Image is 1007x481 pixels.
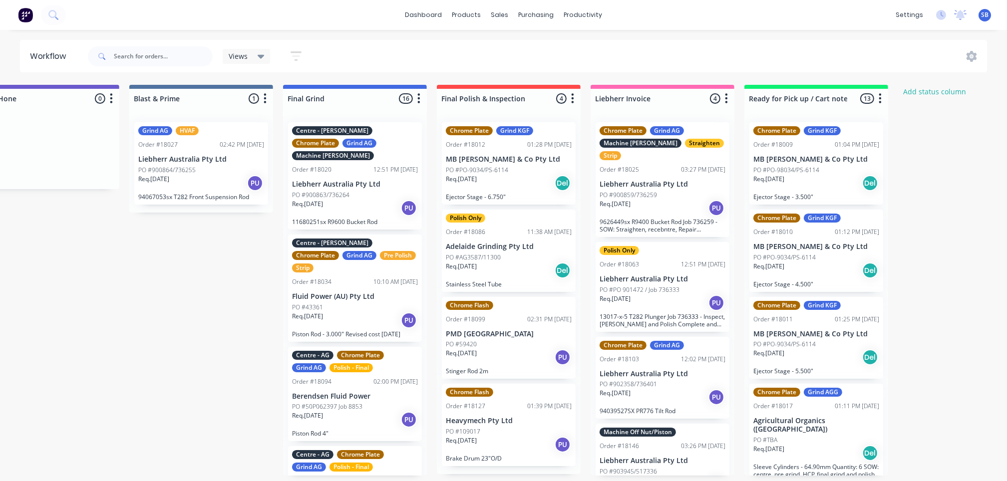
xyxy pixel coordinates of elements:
[600,191,657,200] p: PO #900859/736259
[292,263,314,272] div: Strip
[446,330,572,338] p: PMD [GEOGRAPHIC_DATA]
[600,275,725,283] p: Liebherr Australia Pty Ltd
[513,7,559,22] div: purchasing
[401,200,417,216] div: PU
[292,239,372,247] div: Centre - [PERSON_NAME]
[292,411,323,420] p: Req. [DATE]
[753,417,879,434] p: Agricultural Organics ([GEOGRAPHIC_DATA])
[749,122,883,205] div: Chrome PlateGrind KGFOrder #1800901:04 PM [DATE]MB [PERSON_NAME] & Co Pty LtdPO #PO-98034/PS-6114...
[292,126,372,135] div: Centre - [PERSON_NAME]
[134,122,268,205] div: Grind AGHVAFOrder #1802702:42 PM [DATE]Liebherr Australia Pty LtdPO #900864/736255Req.[DATE]PU940...
[753,253,816,262] p: PO #PO-9034/PS-6114
[555,175,571,191] div: Del
[555,349,571,365] div: PU
[292,251,339,260] div: Chrome Plate
[446,417,572,425] p: Heavymech Pty Ltd
[862,349,878,365] div: Del
[753,315,793,324] div: Order #18011
[650,126,684,135] div: Grind AG
[527,140,572,149] div: 01:28 PM [DATE]
[753,126,800,135] div: Chrome Plate
[555,262,571,278] div: Del
[446,436,477,445] p: Req. [DATE]
[600,355,639,364] div: Order #18103
[292,165,332,174] div: Order #18020
[292,292,418,301] p: Fluid Power (AU) Pty Ltd
[138,140,178,149] div: Order #18027
[442,384,576,466] div: Chrome FlashOrder #1812701:39 PM [DATE]Heavymech Pty LtdPO #109017Req.[DATE]PUBrake Drum 23"O/D
[446,155,572,164] p: MB [PERSON_NAME] & Co Pty Ltd
[862,445,878,461] div: Del
[446,349,477,358] p: Req. [DATE]
[753,140,793,149] div: Order #18009
[446,301,493,310] div: Chrome Flash
[288,122,422,230] div: Centre - [PERSON_NAME]Chrome PlateGrind AGMachine [PERSON_NAME]Order #1802012:51 PM [DATE]Liebher...
[342,251,376,260] div: Grind AG
[753,402,793,411] div: Order #18017
[753,155,879,164] p: MB [PERSON_NAME] & Co Pty Ltd
[446,388,493,397] div: Chrome Flash
[446,242,572,251] p: Adelaide Grinding Pty Ltd
[708,295,724,311] div: PU
[292,402,362,411] p: PO #50P062397 Job 8853
[292,363,326,372] div: Grind AG
[749,297,883,379] div: Chrome PlateGrind KGFOrder #1801101:25 PM [DATE]MB [PERSON_NAME] & Co Pty LtdPO #PO-9034/PS-6114R...
[804,301,841,310] div: Grind KGF
[804,126,841,135] div: Grind KGF
[496,126,533,135] div: Grind KGF
[292,463,326,472] div: Grind AG
[753,242,879,251] p: MB [PERSON_NAME] & Co Pty Ltd
[138,155,264,164] p: Liebherr Australia Pty Ltd
[288,347,422,442] div: Centre - AGChrome PlateGrind AGPolish - FinalOrder #1809402:00 PM [DATE]Berendsen Fluid PowerPO #...
[600,139,681,148] div: Machine [PERSON_NAME]
[330,363,373,372] div: Polish - Final
[380,251,416,260] div: Pre Polish
[486,7,513,22] div: sales
[446,427,480,436] p: PO #109017
[835,315,879,324] div: 01:25 PM [DATE]
[292,277,332,286] div: Order #18034
[292,180,418,189] p: Liebherr Australia Pty Ltd
[292,430,418,437] p: Piston Rod 4"
[292,139,339,148] div: Chrome Plate
[292,200,323,209] p: Req. [DATE]
[220,140,264,149] div: 02:42 PM [DATE]
[600,457,725,465] p: Liebherr Australia Pty Ltd
[600,442,639,451] div: Order #18146
[373,165,418,174] div: 12:51 PM [DATE]
[898,85,972,98] button: Add status column
[292,377,332,386] div: Order #18094
[292,330,418,338] p: Piston Rod - 3.000" Revised cost [DATE]
[681,355,725,364] div: 12:02 PM [DATE]
[442,210,576,292] div: Polish OnlyOrder #1808611:38 AM [DATE]Adelaide Grinding Pty LtdPO #AG3587/11300Req.[DATE]DelStain...
[527,402,572,411] div: 01:39 PM [DATE]
[292,450,334,459] div: Centre - AG
[446,253,501,262] p: PO #AG3587/11300
[600,260,639,269] div: Order #18063
[596,242,729,332] div: Polish OnlyOrder #1806312:51 PM [DATE]Liebherr Australia Pty LtdPO #PO 901472 / Job 736333Req.[DA...
[600,151,621,160] div: Strip
[373,277,418,286] div: 10:10 AM [DATE]
[753,262,784,271] p: Req. [DATE]
[862,262,878,278] div: Del
[442,297,576,379] div: Chrome FlashOrder #1809902:31 PM [DATE]PMD [GEOGRAPHIC_DATA]PO #59420Req.[DATE]PUStinger Rod 2m
[18,7,33,22] img: Factory
[753,228,793,237] div: Order #18010
[862,175,878,191] div: Del
[981,10,989,19] span: SB
[138,166,196,175] p: PO #900864/736255
[708,389,724,405] div: PU
[446,315,485,324] div: Order #18099
[753,175,784,184] p: Req. [DATE]
[685,139,724,148] div: Straighten
[114,46,213,66] input: Search for orders...
[600,407,725,415] p: 94039527SX PR776 Tilt Rod
[600,200,631,209] p: Req. [DATE]
[681,442,725,451] div: 03:26 PM [DATE]
[753,445,784,454] p: Req. [DATE]
[753,280,879,288] p: Ejector Stage - 4.500"
[835,228,879,237] div: 01:12 PM [DATE]
[229,51,248,61] span: Views
[559,7,607,22] div: productivity
[446,402,485,411] div: Order #18127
